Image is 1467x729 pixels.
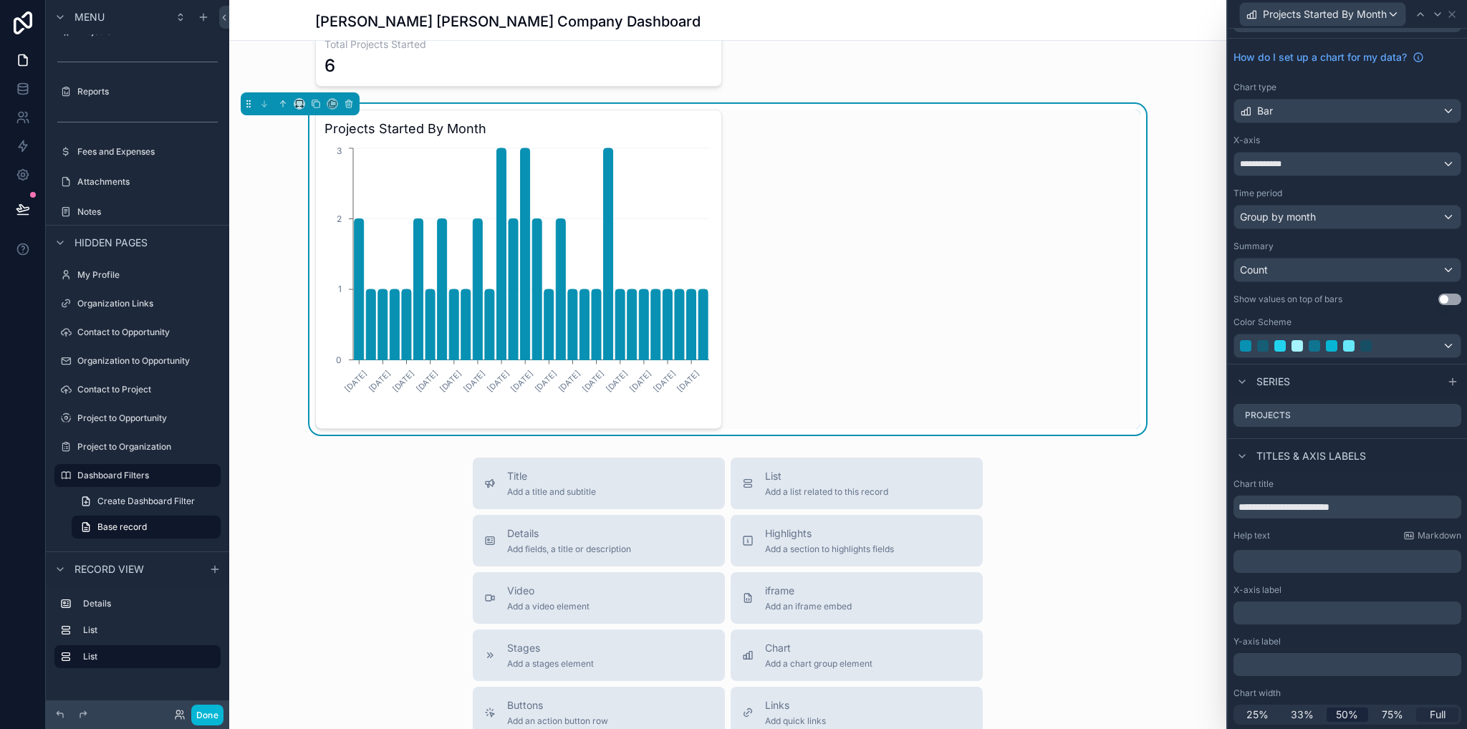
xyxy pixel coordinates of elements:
h3: Projects Started By Month [324,119,713,139]
label: Y-axis label [1233,636,1281,647]
label: X-axis [1233,135,1260,146]
a: My Profile [54,264,221,286]
span: Bar [1257,104,1273,118]
span: Count [1240,263,1268,277]
button: Group by month [1233,205,1461,229]
label: Details [83,598,215,609]
label: X-axis label [1233,584,1281,596]
label: Chart width [1233,687,1281,699]
label: Chart title [1233,478,1274,490]
span: Series [1256,375,1290,389]
span: Video [507,584,590,598]
text: [DATE] [438,368,463,394]
span: Stages [507,641,594,655]
button: DetailsAdd fields, a title or description [473,515,725,566]
text: [DATE] [627,368,653,394]
label: Notes [77,206,218,218]
span: 25% [1246,708,1269,722]
span: Add an iframe embed [765,601,852,612]
a: Contact to Opportunity [54,321,221,344]
span: Add a section to highlights fields [765,544,894,555]
span: Add a video element [507,601,590,612]
a: Contact to Project [54,378,221,401]
label: Reports [77,86,218,97]
label: Project to Opportunity [77,412,218,424]
label: Help text [1233,530,1270,541]
span: Full [1430,708,1446,722]
label: Contact to Project [77,384,218,395]
text: [DATE] [533,368,559,394]
label: Dashboard Filters [77,470,212,481]
text: [DATE] [461,368,487,394]
span: Details [507,526,631,541]
button: VideoAdd a video element [473,572,725,624]
div: scrollable content [1233,653,1461,676]
a: Reports [54,80,221,103]
span: Highlights [765,526,894,541]
div: scrollable content [46,586,229,682]
span: Buttons [507,698,608,713]
div: scrollable content [1233,602,1461,624]
a: Organization to Opportunity [54,349,221,372]
text: [DATE] [604,368,630,394]
label: Summary [1233,241,1274,252]
span: Hidden pages [74,236,148,250]
tspan: 3 [337,145,342,156]
h1: [PERSON_NAME] [PERSON_NAME] Company Dashboard [315,11,701,32]
a: Organization Links [54,292,221,315]
a: Project to Organization [54,435,221,458]
label: List [83,624,215,636]
span: 50% [1336,708,1358,722]
text: [DATE] [580,368,606,394]
span: Base record [97,521,147,533]
button: Bar [1233,99,1461,123]
button: Done [191,705,223,725]
button: TitleAdd a title and subtitle [473,458,725,509]
span: Record view [74,562,144,576]
label: Contact to Opportunity [77,327,218,338]
a: Attachments [54,170,221,193]
button: StagesAdd a stages element [473,629,725,681]
span: Create Dashboard Filter [97,496,195,507]
button: HighlightsAdd a section to highlights fields [731,515,983,566]
a: Fees and Expenses [54,140,221,163]
label: Color Scheme [1233,317,1292,328]
text: [DATE] [509,368,535,394]
span: Projects Started By Month [1263,7,1387,21]
div: Show values on top of bars [1233,294,1342,305]
a: Create Dashboard Filter [72,490,221,513]
a: How do I set up a chart for my data? [1233,50,1424,64]
span: Add fields, a title or description [507,544,631,555]
label: Fees and Expenses [77,146,218,158]
a: Notes [54,201,221,223]
text: [DATE] [651,368,677,394]
button: Projects Started By Month [1239,2,1406,26]
span: Markdown [1418,530,1461,541]
a: Dashboard Filters [54,464,221,487]
tspan: 2 [337,213,342,224]
label: Project to Organization [77,441,218,453]
span: Add a chart group element [765,658,872,670]
span: iframe [765,584,852,598]
span: 33% [1291,708,1314,722]
a: Markdown [1403,530,1461,541]
span: Links [765,698,826,713]
span: Titles & Axis labels [1256,449,1366,463]
tspan: 1 [338,284,342,294]
label: Projects [1245,410,1291,421]
text: [DATE] [675,368,701,394]
button: Count [1233,258,1461,282]
span: Add an action button row [507,715,608,727]
text: [DATE] [390,368,416,394]
div: scrollable content [1233,547,1461,573]
span: Title [507,469,596,483]
label: Organization Links [77,298,218,309]
label: Attachments [77,176,218,188]
text: [DATE] [343,368,369,394]
span: Chart [765,641,872,655]
text: [DATE] [557,368,582,394]
label: Organization to Opportunity [77,355,218,367]
a: Project to Opportunity [54,407,221,430]
button: ChartAdd a chart group element [731,629,983,681]
label: My Profile [77,269,218,281]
